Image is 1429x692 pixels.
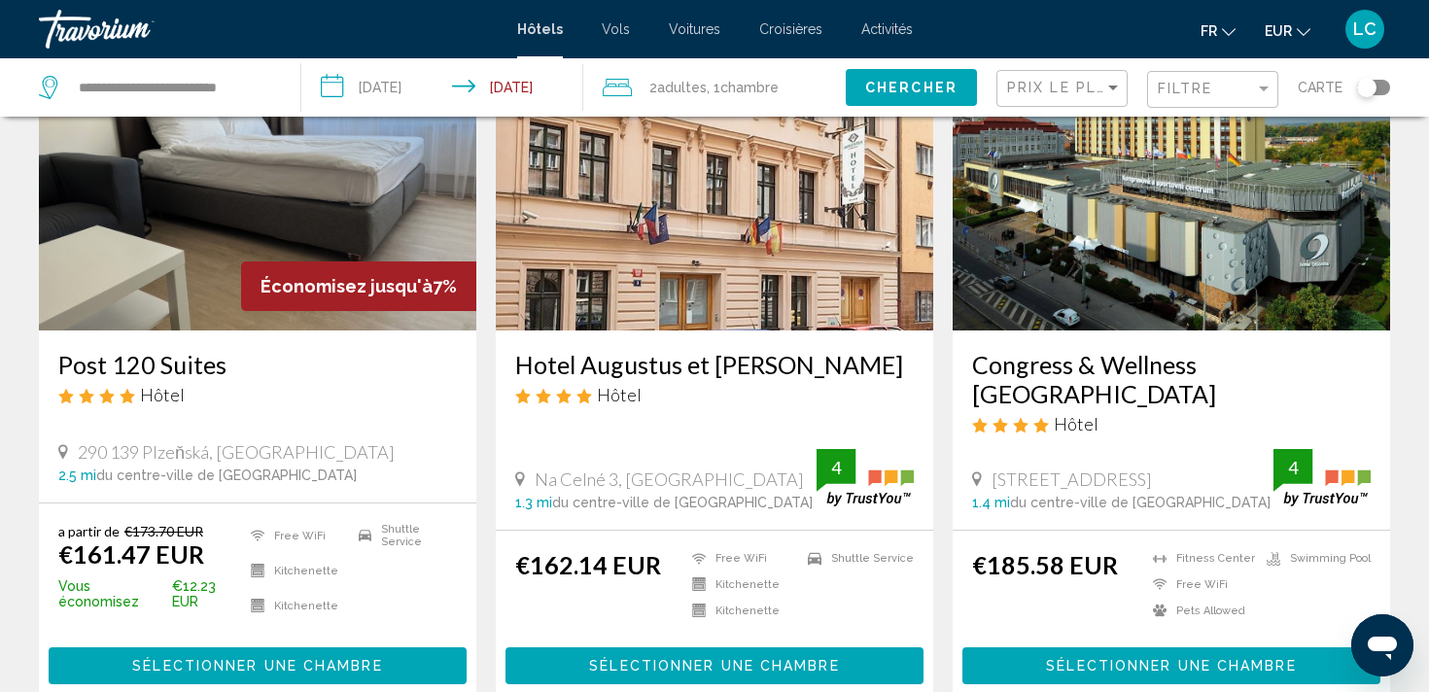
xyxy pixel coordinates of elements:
del: €173.70 EUR [124,523,203,539]
li: Kitchenette [241,593,349,618]
span: Chambre [720,80,779,95]
a: Hotel Augustus et [PERSON_NAME] [515,350,914,379]
div: 7% [241,261,476,311]
span: 290 139 Plzeňská, [GEOGRAPHIC_DATA] [78,441,395,463]
p: €12.23 EUR [58,578,241,609]
div: 4 [1273,456,1312,479]
li: Free WiFi [682,550,798,567]
button: Sélectionner une chambre [49,647,467,683]
span: a partir de [58,523,120,539]
span: 2.5 mi [58,467,96,483]
div: 4 [817,456,855,479]
ins: €161.47 EUR [58,539,204,569]
li: Free WiFi [241,523,349,548]
span: du centre-ville de [GEOGRAPHIC_DATA] [1010,495,1271,510]
a: Sélectionner une chambre [49,652,467,674]
span: , 1 [707,74,779,101]
span: Na Celné 3, [GEOGRAPHIC_DATA] [535,468,804,490]
img: Hotel image [39,19,476,330]
button: User Menu [1340,9,1390,50]
button: Check-in date: Sep 15, 2025 Check-out date: Sep 18, 2025 [301,58,583,117]
a: Vols [602,21,630,37]
span: Hôtel [140,384,185,405]
span: LC [1353,19,1377,39]
li: Kitchenette [682,603,798,619]
span: 1.3 mi [515,495,552,510]
span: Économisez jusqu'à [261,276,433,296]
div: 4 star Hotel [972,413,1371,434]
button: Toggle map [1342,79,1390,96]
button: Chercher [846,69,977,105]
span: fr [1201,23,1217,39]
button: Change language [1201,17,1236,45]
span: Sélectionner une chambre [589,659,839,675]
span: Sélectionner une chambre [132,659,382,675]
img: Hotel image [953,19,1390,330]
div: 4 star Hotel [515,384,914,405]
span: Vous économisez [58,578,167,609]
span: Filtre [1158,81,1213,96]
img: trustyou-badge.svg [817,449,914,506]
span: Hôtel [1054,413,1098,434]
ins: €162.14 EUR [515,550,661,579]
button: Sélectionner une chambre [962,647,1380,683]
span: Hôtel [597,384,642,405]
button: Sélectionner une chambre [505,647,924,683]
div: 4 star Hotel [58,384,457,405]
a: Congress & Wellness [GEOGRAPHIC_DATA] [972,350,1371,408]
span: 2 [649,74,707,101]
span: Sélectionner une chambre [1046,659,1296,675]
a: Activités [861,21,913,37]
span: du centre-ville de [GEOGRAPHIC_DATA] [552,495,813,510]
span: du centre-ville de [GEOGRAPHIC_DATA] [96,467,357,483]
li: Fitness Center [1143,550,1257,567]
img: trustyou-badge.svg [1273,449,1371,506]
a: Travorium [39,10,498,49]
li: Free WiFi [1143,576,1257,593]
li: Shuttle Service [349,523,457,548]
button: Filter [1147,70,1278,110]
a: Sélectionner une chambre [505,652,924,674]
span: Adultes [657,80,707,95]
span: [STREET_ADDRESS] [992,468,1152,490]
mat-select: Sort by [1007,81,1122,97]
li: Kitchenette [241,558,349,583]
span: Carte [1298,74,1342,101]
li: Kitchenette [682,576,798,593]
a: Hôtels [517,21,563,37]
span: 1.4 mi [972,495,1010,510]
iframe: Bouton de lancement de la fenêtre de messagerie [1351,614,1413,676]
button: Change currency [1265,17,1310,45]
span: Prix le plus bas [1007,80,1158,95]
img: Hotel image [496,19,933,330]
a: Post 120 Suites [58,350,457,379]
span: EUR [1265,23,1292,39]
a: Croisières [759,21,822,37]
ins: €185.58 EUR [972,550,1118,579]
span: Chercher [865,81,958,96]
button: Travelers: 2 adults, 0 children [583,58,846,117]
li: Shuttle Service [798,550,914,567]
a: Voitures [669,21,720,37]
li: Pets Allowed [1143,603,1257,619]
li: Swimming Pool [1257,550,1371,567]
a: Sélectionner une chambre [962,652,1380,674]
